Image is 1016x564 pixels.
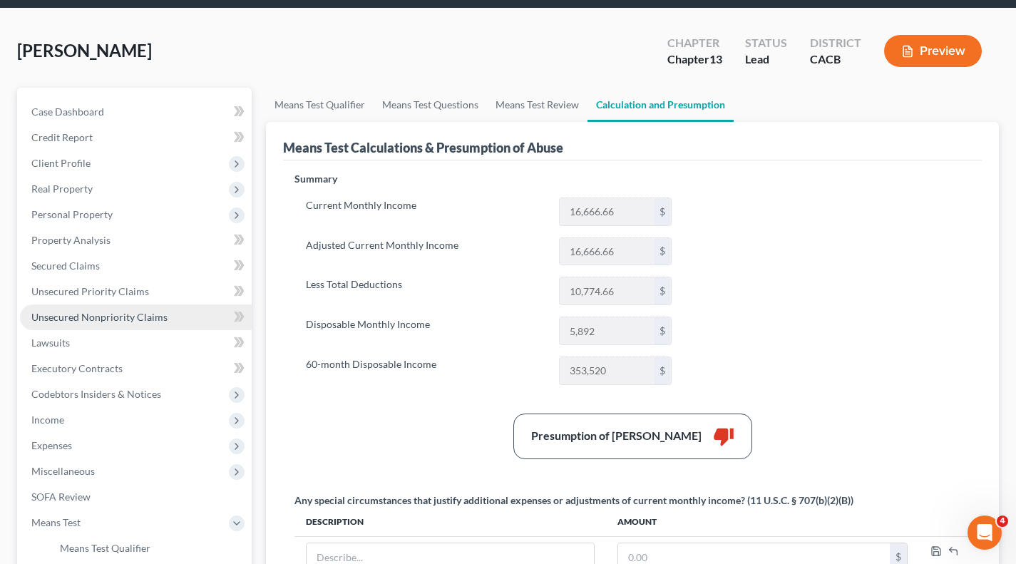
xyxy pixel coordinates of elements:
[745,51,787,68] div: Lead
[294,508,606,536] th: Description
[654,238,671,265] div: $
[31,337,70,349] span: Lawsuits
[20,253,252,279] a: Secured Claims
[31,516,81,528] span: Means Test
[31,131,93,143] span: Credit Report
[654,357,671,384] div: $
[31,465,95,477] span: Miscellaneous
[31,106,104,118] span: Case Dashboard
[31,234,111,246] span: Property Analysis
[667,35,722,51] div: Chapter
[299,277,552,305] label: Less Total Deductions
[20,227,252,253] a: Property Analysis
[968,516,1002,550] iframe: Intercom live chat
[20,356,252,381] a: Executory Contracts
[31,414,64,426] span: Income
[20,484,252,510] a: SOFA Review
[654,198,671,225] div: $
[810,51,861,68] div: CACB
[20,330,252,356] a: Lawsuits
[266,88,374,122] a: Means Test Qualifier
[560,317,654,344] input: 0.00
[531,428,702,444] div: Presumption of [PERSON_NAME]
[31,491,91,503] span: SOFA Review
[31,388,161,400] span: Codebtors Insiders & Notices
[560,357,654,384] input: 0.00
[487,88,587,122] a: Means Test Review
[997,516,1008,527] span: 4
[294,493,853,508] div: Any special circumstances that justify additional expenses or adjustments of current monthly inco...
[606,508,919,536] th: Amount
[374,88,487,122] a: Means Test Questions
[560,238,654,265] input: 0.00
[709,52,722,66] span: 13
[20,125,252,150] a: Credit Report
[283,139,563,156] div: Means Test Calculations & Presumption of Abuse
[294,172,683,186] p: Summary
[17,40,152,61] span: [PERSON_NAME]
[299,198,552,226] label: Current Monthly Income
[20,99,252,125] a: Case Dashboard
[20,279,252,304] a: Unsecured Priority Claims
[884,35,982,67] button: Preview
[60,542,150,554] span: Means Test Qualifier
[31,285,149,297] span: Unsecured Priority Claims
[31,362,123,374] span: Executory Contracts
[667,51,722,68] div: Chapter
[31,439,72,451] span: Expenses
[299,357,552,385] label: 60-month Disposable Income
[560,277,654,304] input: 0.00
[31,157,91,169] span: Client Profile
[48,535,252,561] a: Means Test Qualifier
[713,426,734,447] i: thumb_down
[810,35,861,51] div: District
[31,183,93,195] span: Real Property
[587,88,734,122] a: Calculation and Presumption
[31,311,168,323] span: Unsecured Nonpriority Claims
[654,277,671,304] div: $
[299,317,552,345] label: Disposable Monthly Income
[31,208,113,220] span: Personal Property
[20,304,252,330] a: Unsecured Nonpriority Claims
[299,237,552,266] label: Adjusted Current Monthly Income
[31,260,100,272] span: Secured Claims
[560,198,654,225] input: 0.00
[745,35,787,51] div: Status
[654,317,671,344] div: $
